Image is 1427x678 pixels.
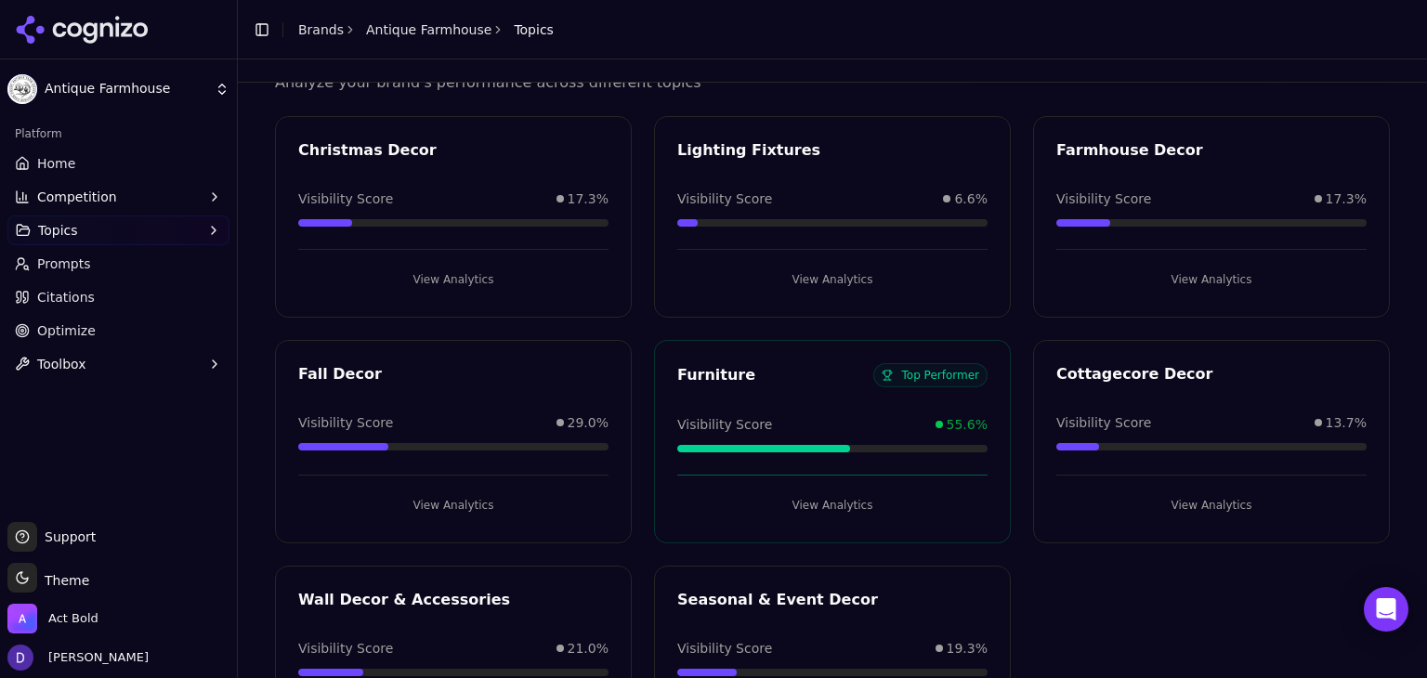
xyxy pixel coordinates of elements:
button: Competition [7,182,229,212]
a: Brands [298,22,344,37]
button: View Analytics [677,265,988,294]
div: Cottagecore Decor [1056,363,1367,385]
button: View Analytics [1056,265,1367,294]
button: View Analytics [298,490,609,520]
span: 55.6% [947,415,988,434]
span: Act Bold [48,610,98,627]
span: Visibility Score [677,639,772,658]
a: Antique Farmhouse [366,20,491,39]
a: Citations [7,282,229,312]
button: Topics [7,215,229,245]
span: Toolbox [37,355,86,373]
span: Competition [37,188,117,206]
span: Visibility Score [677,415,772,434]
span: Theme [37,573,89,588]
button: View Analytics [1056,490,1367,520]
span: Prompts [37,254,91,273]
a: Home [7,149,229,178]
span: Support [37,528,96,546]
div: Seasonal & Event Decor [677,589,988,611]
div: Open Intercom Messenger [1364,587,1408,632]
span: Home [37,154,75,173]
img: Antique Farmhouse [7,74,37,104]
span: 17.3% [1326,189,1367,208]
button: Open user button [7,645,149,671]
span: 19.3% [947,639,988,658]
span: [PERSON_NAME] [41,649,149,666]
div: Furniture [677,364,873,386]
span: 17.3% [568,189,609,208]
span: Top Performer [873,363,988,387]
div: Wall Decor & Accessories [298,589,609,611]
span: Antique Farmhouse [45,81,207,98]
p: Analyze your brand's performance across different topics [275,72,701,94]
span: Visibility Score [298,189,393,208]
span: Visibility Score [1056,413,1151,432]
span: 13.7% [1326,413,1367,432]
img: Act Bold [7,604,37,633]
button: Toolbox [7,349,229,379]
span: Visibility Score [1056,189,1151,208]
span: Visibility Score [677,189,772,208]
span: Optimize [37,321,96,340]
div: Farmhouse Decor [1056,139,1367,162]
div: Christmas Decor [298,139,609,162]
span: 6.6% [954,189,988,208]
div: Lighting Fixtures [677,139,988,162]
span: Visibility Score [298,639,393,658]
div: Platform [7,119,229,149]
span: Citations [37,288,95,306]
span: 29.0% [568,413,609,432]
span: Visibility Score [298,413,393,432]
span: 21.0% [568,639,609,658]
a: Optimize [7,316,229,346]
nav: breadcrumb [298,20,554,39]
button: View Analytics [298,265,609,294]
img: David White [7,645,33,671]
a: Prompts [7,249,229,279]
div: Fall Decor [298,363,609,385]
span: Topics [514,20,554,39]
button: Open organization switcher [7,604,98,633]
span: Topics [38,221,78,240]
button: View Analytics [677,490,988,520]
